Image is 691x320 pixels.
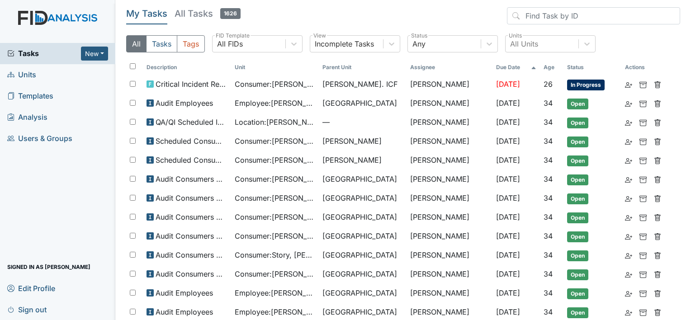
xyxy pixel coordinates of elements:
span: Consumer : [PERSON_NAME] [235,231,315,241]
span: Critical Incident Report [156,79,227,89]
span: Edit Profile [7,281,55,295]
span: Location : [PERSON_NAME] [235,117,315,127]
span: [DATE] [496,193,520,202]
button: Tasks [146,35,177,52]
span: [DATE] [496,307,520,316]
button: Tags [177,35,205,52]
span: Audit Consumers Charts [156,212,227,222]
a: Delete [654,136,661,146]
input: Find Task by ID [507,7,680,24]
a: Delete [654,79,661,89]
span: Open [567,288,588,299]
span: Open [567,155,588,166]
span: Scheduled Consumer Chart Review [156,155,227,165]
a: Archive [639,117,647,127]
th: Toggle SortBy [492,60,540,75]
span: Audit Consumers Charts [156,231,227,241]
span: Open [567,118,588,128]
span: Employee : [PERSON_NAME] [235,98,315,108]
span: [GEOGRAPHIC_DATA] [322,268,397,279]
span: Open [567,307,588,318]
th: Toggle SortBy [540,60,563,75]
div: Type filter [126,35,205,52]
td: [PERSON_NAME] [407,246,492,265]
span: [PERSON_NAME] [322,136,382,146]
span: Audit Consumers Charts [156,174,227,184]
th: Toggle SortBy [563,60,621,75]
input: Toggle All Rows Selected [130,63,136,69]
a: Archive [639,98,647,108]
a: Archive [639,249,647,260]
span: 34 [544,136,553,146]
span: Units [7,68,36,82]
span: Open [567,136,588,147]
span: 34 [544,288,553,297]
span: Employee : [PERSON_NAME] [235,306,315,317]
a: Archive [639,193,647,203]
span: [DATE] [496,231,520,240]
span: Sign out [7,302,47,316]
span: Audit Consumers Charts [156,268,227,279]
span: [GEOGRAPHIC_DATA] [322,174,397,184]
span: 34 [544,269,553,278]
td: [PERSON_NAME] [407,227,492,246]
span: Audit Employees [156,306,213,317]
td: [PERSON_NAME] [407,151,492,170]
td: [PERSON_NAME] [407,75,492,94]
span: Open [567,174,588,185]
span: 34 [544,155,553,165]
span: [DATE] [496,250,520,259]
a: Delete [654,117,661,127]
td: [PERSON_NAME] [407,113,492,132]
span: 34 [544,212,553,221]
a: Delete [654,287,661,298]
span: Analysis [7,110,47,124]
span: [PERSON_NAME]. ICF [322,79,398,89]
span: [GEOGRAPHIC_DATA] [322,306,397,317]
span: 34 [544,174,553,184]
span: Open [567,212,588,223]
a: Delete [654,155,661,165]
span: [DATE] [496,118,520,127]
a: Archive [639,287,647,298]
div: Incomplete Tasks [315,38,374,49]
td: [PERSON_NAME] [407,265,492,284]
span: 34 [544,250,553,259]
th: Toggle SortBy [231,60,319,75]
span: Consumer : [PERSON_NAME] [235,79,315,89]
span: Consumer : [PERSON_NAME] [235,155,315,165]
span: Consumer : [PERSON_NAME] [235,136,315,146]
a: Tasks [7,48,81,59]
span: Consumer : [PERSON_NAME] [235,193,315,203]
span: [DATE] [496,269,520,278]
a: Delete [654,212,661,222]
span: Signed in as [PERSON_NAME] [7,260,90,274]
td: [PERSON_NAME] [407,284,492,303]
a: Archive [639,136,647,146]
span: 1626 [220,8,241,19]
span: 34 [544,99,553,108]
a: Archive [639,155,647,165]
span: Open [567,193,588,204]
span: [DATE] [496,288,520,297]
a: Delete [654,249,661,260]
td: [PERSON_NAME] [407,170,492,189]
button: New [81,47,108,61]
span: [DATE] [496,99,520,108]
span: [DATE] [496,212,520,221]
button: All [126,35,147,52]
a: Delete [654,231,661,241]
span: [DATE] [496,155,520,165]
a: Archive [639,231,647,241]
span: Consumer : [PERSON_NAME] [235,268,315,279]
span: Consumer : Story, [PERSON_NAME] [235,249,315,260]
div: All FIDs [217,38,243,49]
span: Employee : [PERSON_NAME] [235,287,315,298]
td: [PERSON_NAME] [407,208,492,227]
th: Toggle SortBy [319,60,407,75]
span: [DATE] [496,136,520,146]
td: [PERSON_NAME] [407,94,492,113]
span: [DATE] [496,80,520,89]
span: Audit Employees [156,287,213,298]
